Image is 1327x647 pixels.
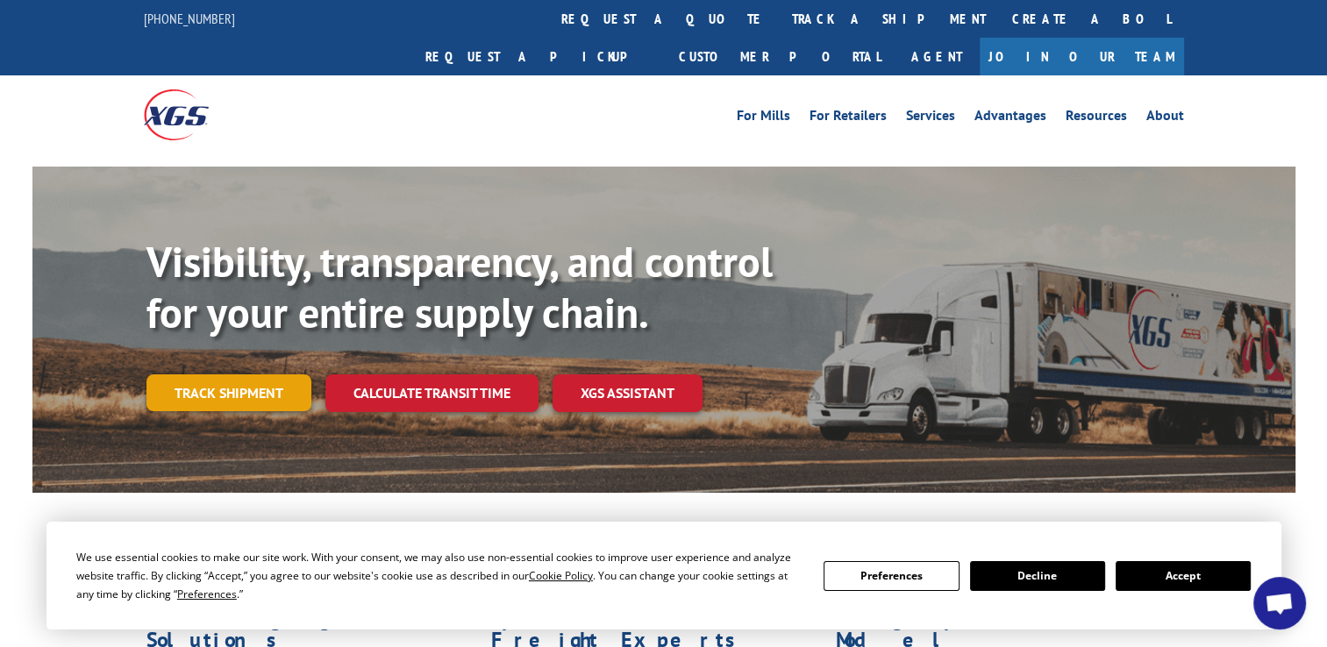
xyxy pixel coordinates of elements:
a: Agent [894,38,980,75]
a: For Mills [737,109,790,128]
button: Preferences [824,561,959,591]
a: Services [906,109,955,128]
a: [PHONE_NUMBER] [144,10,235,27]
a: About [1146,109,1184,128]
b: Visibility, transparency, and control for your entire supply chain. [146,234,773,339]
a: Track shipment [146,374,311,411]
a: Advantages [974,109,1046,128]
a: XGS ASSISTANT [553,374,703,412]
button: Accept [1116,561,1251,591]
a: Join Our Team [980,38,1184,75]
span: Preferences [177,587,237,601]
div: We use essential cookies to make our site work. With your consent, we may also use non-essential ... [76,548,803,603]
a: Resources [1066,109,1127,128]
a: Calculate transit time [325,374,539,412]
a: Customer Portal [666,38,894,75]
div: Cookie Consent Prompt [46,522,1281,629]
a: For Retailers [810,109,887,128]
span: Cookie Policy [529,568,593,583]
a: Open chat [1253,577,1306,629]
button: Decline [970,561,1105,591]
a: Request a pickup [412,38,666,75]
